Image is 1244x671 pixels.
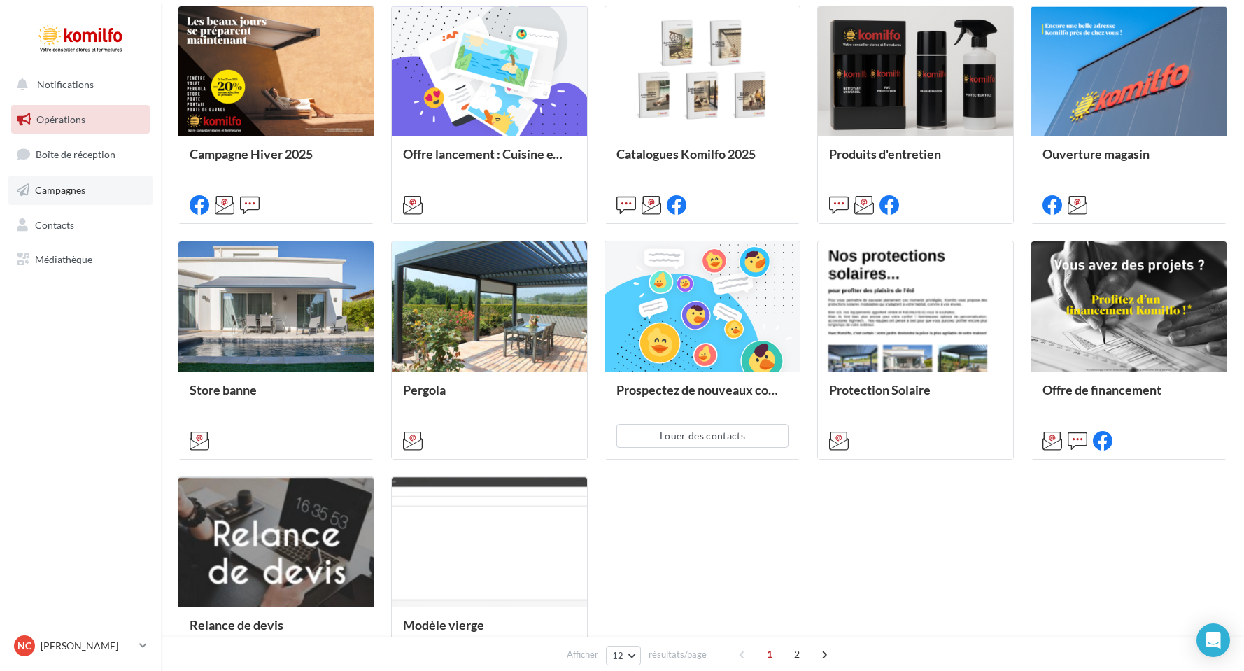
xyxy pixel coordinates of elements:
[8,70,147,99] button: Notifications
[786,643,808,665] span: 2
[36,113,85,125] span: Opérations
[403,383,576,411] div: Pergola
[829,147,1002,175] div: Produits d'entretien
[8,211,153,240] a: Contacts
[35,184,85,196] span: Campagnes
[37,78,94,90] span: Notifications
[11,633,150,659] a: NC [PERSON_NAME]
[616,147,789,175] div: Catalogues Komilfo 2025
[35,218,74,230] span: Contacts
[8,105,153,134] a: Opérations
[36,148,115,160] span: Boîte de réception
[758,643,781,665] span: 1
[649,648,707,661] span: résultats/page
[616,424,789,448] button: Louer des contacts
[616,383,789,411] div: Prospectez de nouveaux contacts
[567,648,598,661] span: Afficher
[190,147,362,175] div: Campagne Hiver 2025
[1196,623,1230,657] div: Open Intercom Messenger
[8,139,153,169] a: Boîte de réception
[8,176,153,205] a: Campagnes
[606,646,642,665] button: 12
[403,147,576,175] div: Offre lancement : Cuisine extérieur
[17,639,31,653] span: NC
[1042,383,1215,411] div: Offre de financement
[41,639,134,653] p: [PERSON_NAME]
[190,383,362,411] div: Store banne
[8,245,153,274] a: Médiathèque
[829,383,1002,411] div: Protection Solaire
[403,618,576,646] div: Modèle vierge
[612,650,624,661] span: 12
[190,618,362,646] div: Relance de devis
[35,253,92,265] span: Médiathèque
[1042,147,1215,175] div: Ouverture magasin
